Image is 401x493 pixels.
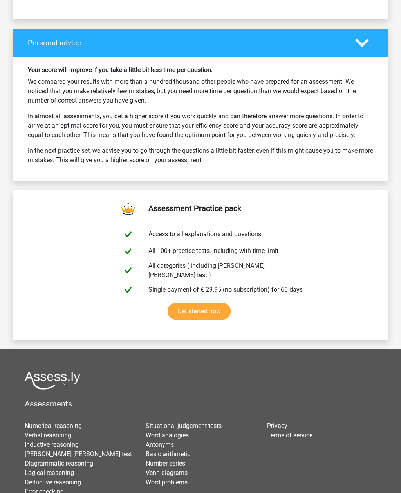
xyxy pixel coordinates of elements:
p: In almost all assessments, you get a higher score if you work quickly and can therefore answer mo... [28,112,373,140]
a: Logical reasoning [25,469,74,477]
a: Terms of service [267,432,312,439]
a: Privacy [267,422,287,430]
img: Assessly logo [25,371,80,390]
p: In the next practice set, we advise you to go through the questions a little bit faster, even if ... [28,146,373,165]
a: Diagrammatic reasoning [25,460,93,467]
h5: Assessments [25,399,376,408]
a: Basic arithmetic [146,450,190,458]
a: [PERSON_NAME] [PERSON_NAME] test [25,450,132,458]
a: Get started now [168,303,231,320]
a: Situational judgement tests [146,422,222,430]
a: Verbal reasoning [25,432,71,439]
a: Deductive reasoning [25,479,81,486]
p: We compared your results with more than a hundred thousand other people who have prepared for an ... [28,77,373,105]
a: Antonyms [146,441,174,448]
a: Venn diagrams [146,469,188,477]
a: Numerical reasoning [25,422,82,430]
a: Number series [146,460,185,467]
h4: Personal advice [28,38,343,47]
a: Word analogies [146,432,189,439]
a: Inductive reasoning [25,441,79,448]
a: Word problems [146,479,188,486]
h6: Your score will improve if you take a little bit less time per question. [28,66,373,74]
